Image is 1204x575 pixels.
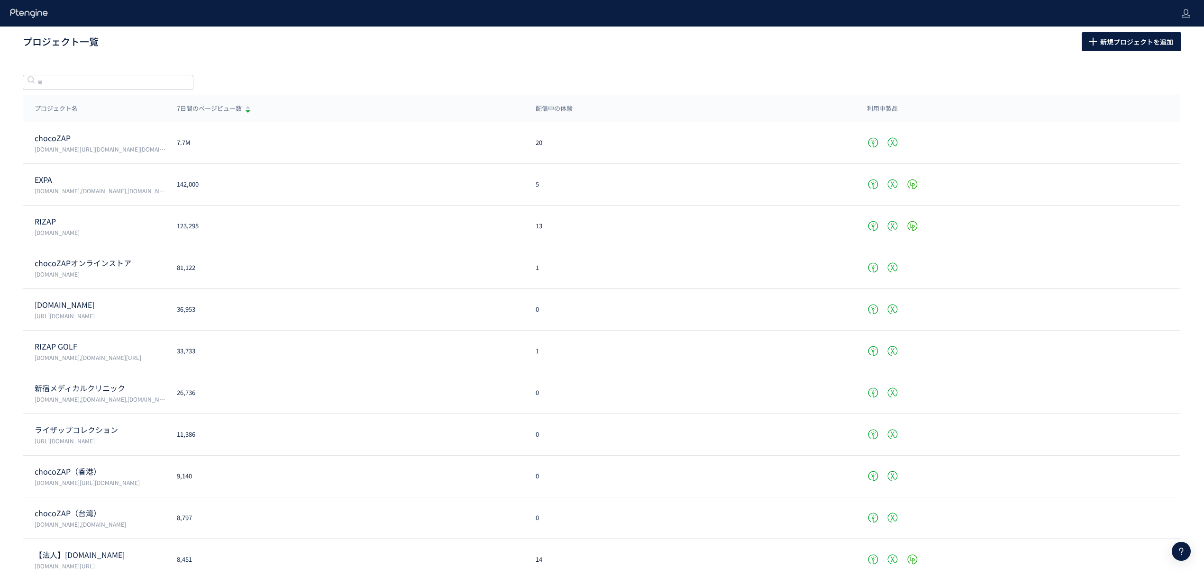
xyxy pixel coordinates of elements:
[35,270,165,278] p: chocozap.shop
[35,133,165,144] p: chocoZAP
[165,305,524,314] div: 36,953
[165,138,524,147] div: 7.7M
[35,383,165,394] p: 新宿メディカルクリニック
[165,180,524,189] div: 142,000
[35,424,165,435] p: ライザップコレクション
[524,555,855,564] div: 14
[1082,32,1181,51] button: 新規プロジェクトを追加
[35,104,78,113] span: プロジェクト名
[524,138,855,147] div: 20
[35,299,165,310] p: medical.chocozap.jp
[35,549,165,560] p: 【法人】rizap.jp
[35,478,165,486] p: chocozap-hk.com/,chocozaphk.gymmasteronline.com/
[524,513,855,522] div: 0
[165,388,524,397] div: 26,736
[35,174,165,185] p: EXPA
[524,263,855,272] div: 1
[35,258,165,269] p: chocoZAPオンラインストア
[165,555,524,564] div: 8,451
[35,145,165,153] p: chocozap.jp/,zap-id.jp/,web.my-zap.jp/,liff.campaign.chocozap.sumiyoku.jp/
[524,472,855,481] div: 0
[35,353,165,361] p: www.rizap-golf.jp,rizap-golf.ns-test.work/lp/3anniversary-cp/
[35,437,165,445] p: https://shop.rizap.jp/
[35,187,165,195] p: vivana.jp,expa-official.jp,reserve-expa.jp
[165,347,524,356] div: 33,733
[177,104,242,113] span: 7日間のページビュー数
[524,180,855,189] div: 5
[35,508,165,519] p: chocoZAP（台湾）
[23,35,1061,49] h1: プロジェクト一覧
[524,388,855,397] div: 0
[1100,32,1173,51] span: 新規プロジェクトを追加
[536,104,573,113] span: 配信中の体験
[524,430,855,439] div: 0
[524,305,855,314] div: 0
[35,466,165,477] p: chocoZAP（香港）
[524,222,855,231] div: 13
[35,216,165,227] p: RIZAP
[35,228,165,236] p: www.rizap.jp
[867,104,898,113] span: 利用中製品
[35,312,165,320] p: https://medical.chocozap.jp
[35,562,165,570] p: www.rizap.jp/lp/corp/healthseminar/
[35,341,165,352] p: RIZAP GOLF
[165,263,524,272] div: 81,122
[524,347,855,356] div: 1
[165,472,524,481] div: 9,140
[35,520,165,528] p: chocozap.tw,chocozap.17fit.com
[165,513,524,522] div: 8,797
[165,430,524,439] div: 11,386
[165,222,524,231] div: 123,295
[35,395,165,403] p: shinjuku3chome-medical.jp,shinjuku3-mc.reserve.ne.jp,www.shinjukumc.com/,shinjukumc.net/,smc-glp1...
